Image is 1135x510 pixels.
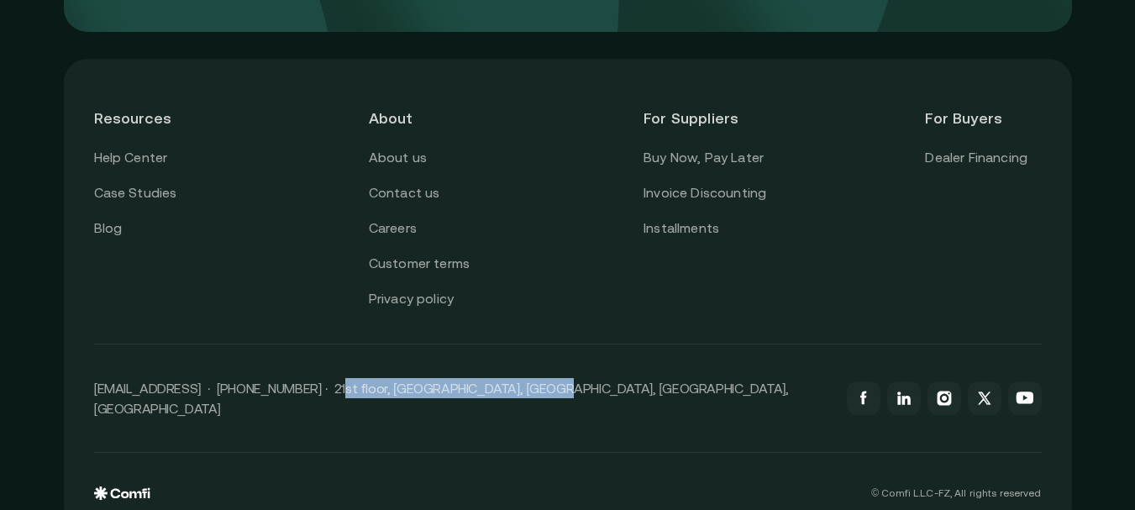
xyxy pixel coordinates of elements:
a: Help Center [94,147,168,169]
a: Customer terms [369,253,470,275]
a: Careers [369,218,417,239]
a: About us [369,147,427,169]
header: Resources [94,89,210,147]
a: Invoice Discounting [644,182,766,204]
a: Installments [644,218,719,239]
a: Contact us [369,182,440,204]
a: Case Studies [94,182,177,204]
p: [EMAIL_ADDRESS] · [PHONE_NUMBER] · 21st floor, [GEOGRAPHIC_DATA], [GEOGRAPHIC_DATA], [GEOGRAPHIC_... [94,378,830,418]
img: comfi logo [94,486,150,500]
a: Privacy policy [369,288,454,310]
a: Buy Now, Pay Later [644,147,764,169]
header: For Buyers [925,89,1041,147]
a: Blog [94,218,123,239]
header: For Suppliers [644,89,766,147]
header: About [369,89,485,147]
a: Dealer Financing [925,147,1027,169]
p: © Comfi L.L.C-FZ, All rights reserved [871,487,1041,499]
